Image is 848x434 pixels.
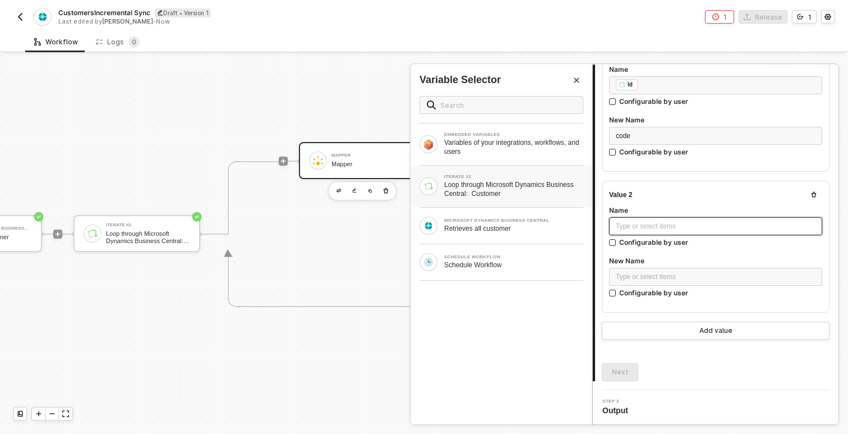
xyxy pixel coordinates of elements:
[34,38,78,47] div: Workflow
[420,73,501,87] div: Variable Selector
[792,10,817,24] button: 1
[444,180,583,198] div: Loop through Microsoft Dynamics Business Central: Customer
[444,261,583,269] div: Schedule Workflow
[609,205,822,215] label: Name
[619,147,688,157] div: Configurable by user
[424,221,433,230] img: Block
[602,322,829,340] button: Add value
[602,363,638,381] button: Next
[739,10,787,24] button: Release
[444,218,583,223] div: MICROSOFT DYNAMICS BUSINESS CENTRAL
[35,410,42,417] span: icon-play
[440,99,576,111] input: Search
[797,13,804,20] span: icon-versioning
[424,258,433,267] img: Block
[628,80,633,90] div: Id
[609,65,822,74] label: Name
[444,224,583,233] div: Retrieves all customer
[602,399,633,404] span: Step 2
[424,139,433,149] img: Block
[619,81,625,88] img: fieldIcon
[699,326,732,335] div: Add value
[96,36,140,48] div: Logs
[609,256,822,266] label: New Name
[444,138,583,156] div: Variables of your integrations, workflows, and users
[712,13,719,20] span: icon-error-page
[157,10,163,16] span: icon-edit
[444,175,583,179] div: ITERATE #2
[619,288,688,298] div: Configurable by user
[62,410,69,417] span: icon-expand
[155,8,211,17] div: Draft • Version 1
[444,133,583,137] div: EMBEDDED VARIABLES
[444,255,583,259] div: SCHEDULE WORKFLOW
[808,12,812,22] div: 1
[616,132,630,140] span: code
[824,13,831,20] span: icon-settings
[723,12,727,22] div: 1
[619,237,688,247] div: Configurable by user
[38,12,47,22] img: integration-icon
[424,182,433,191] img: Block
[16,12,25,21] img: back
[602,405,633,416] span: Output
[609,190,632,200] div: Value 2
[58,8,150,17] span: CustomersIncremental Sync
[128,36,140,48] sup: 0
[570,74,583,87] button: Close
[102,17,153,25] span: [PERSON_NAME]
[619,97,688,106] div: Configurable by user
[13,10,27,24] button: back
[49,410,56,417] span: icon-minus
[427,100,436,109] img: search
[58,17,423,26] div: Last edited by - Now
[609,115,822,125] label: New Name
[705,10,734,24] button: 1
